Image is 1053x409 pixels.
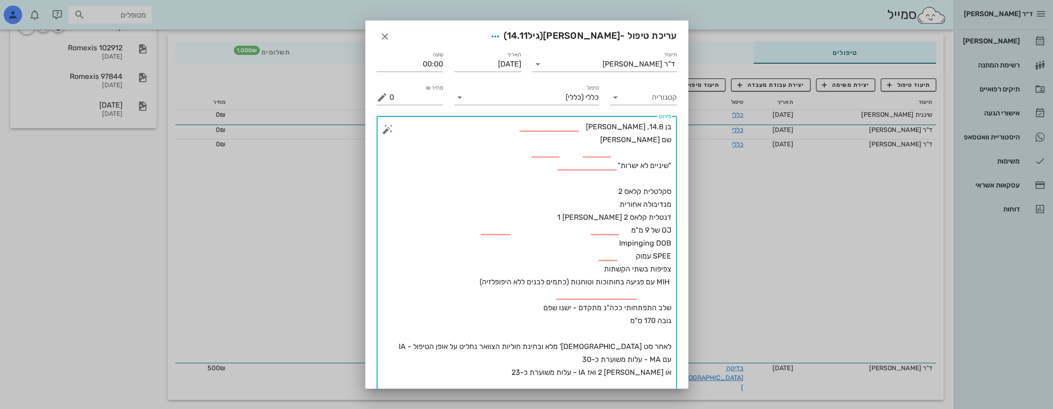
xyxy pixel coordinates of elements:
div: ד"ר [PERSON_NAME] [603,60,675,68]
label: פירוט [659,113,671,120]
label: טיפול [587,84,599,91]
span: עריכת טיפול - [487,28,677,45]
label: תיעוד [664,51,677,58]
span: (גיל ) [504,30,543,42]
div: תיעודד"ר [PERSON_NAME] [532,57,677,72]
label: שעה [433,51,444,58]
span: (כללי) [566,93,584,102]
span: כללי [585,93,599,102]
label: מחיר ₪ [426,84,444,91]
span: [PERSON_NAME] [543,30,620,42]
span: 14.11 [507,30,528,42]
button: מחיר ₪ appended action [377,92,388,103]
label: תאריך [506,51,521,58]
